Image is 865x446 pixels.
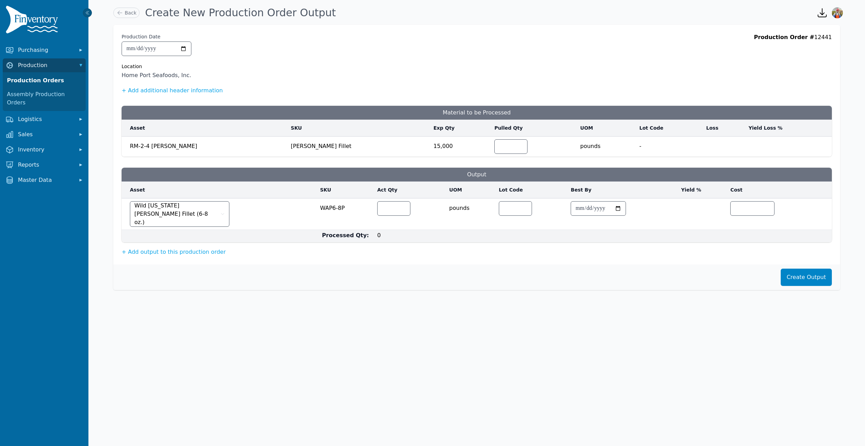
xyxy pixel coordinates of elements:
[490,120,576,137] th: Pulled Qty
[316,182,373,198] th: SKU
[576,120,635,137] th: UOM
[832,7,843,18] img: Sera Wheeler
[122,33,160,40] label: Production Date
[3,58,86,72] button: Production
[113,8,140,18] a: Back
[18,146,73,154] span: Inventory
[3,43,86,57] button: Purchasing
[122,63,191,70] div: Location
[134,202,219,226] span: Wild [US_STATE] [PERSON_NAME] Fillet (6-8 oz.)
[122,230,373,243] td: Processed Qty:
[635,120,702,137] th: Lot Code
[122,71,191,80] span: Home Port Seafoods, Inc.
[3,173,86,187] button: Master Data
[122,86,223,95] button: + Add additional header information
[781,269,832,286] button: Create Output
[3,112,86,126] button: Logistics
[122,182,316,198] th: Asset
[495,182,567,198] th: Lot Code
[567,182,677,198] th: Best By
[445,182,495,198] th: UOM
[316,198,373,230] td: WAP6-8P
[287,120,429,137] th: SKU
[122,120,287,137] th: Asset
[4,74,84,87] a: Production Orders
[580,138,631,150] span: pounds
[754,33,832,80] div: 12441
[18,130,73,139] span: Sales
[18,115,73,123] span: Logistics
[145,7,336,19] h1: Create New Production Order Output
[4,87,84,110] a: Assembly Production Orders
[18,61,73,69] span: Production
[726,182,817,198] th: Cost
[449,200,491,212] span: pounds
[18,176,73,184] span: Master Data
[744,120,832,137] th: Yield Loss %
[6,6,61,36] img: Finventory
[3,143,86,157] button: Inventory
[373,182,445,198] th: Act Qty
[702,120,744,137] th: Loss
[287,137,429,157] td: [PERSON_NAME] Fillet
[3,158,86,172] button: Reports
[130,143,197,149] span: RM-2-4 [PERSON_NAME]
[130,201,229,227] button: Wild [US_STATE] [PERSON_NAME] Fillet (6-8 oz.)
[639,139,698,150] span: -
[377,232,381,239] span: 0
[429,137,490,157] td: 15,000
[677,182,726,198] th: Yield %
[122,106,832,120] h3: Material to be Processed
[754,34,814,40] span: Production Order #
[122,248,226,256] button: + Add output to this production order
[429,120,490,137] th: Exp Qty
[3,128,86,141] button: Sales
[18,46,73,54] span: Purchasing
[18,161,73,169] span: Reports
[122,168,832,182] h3: Output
